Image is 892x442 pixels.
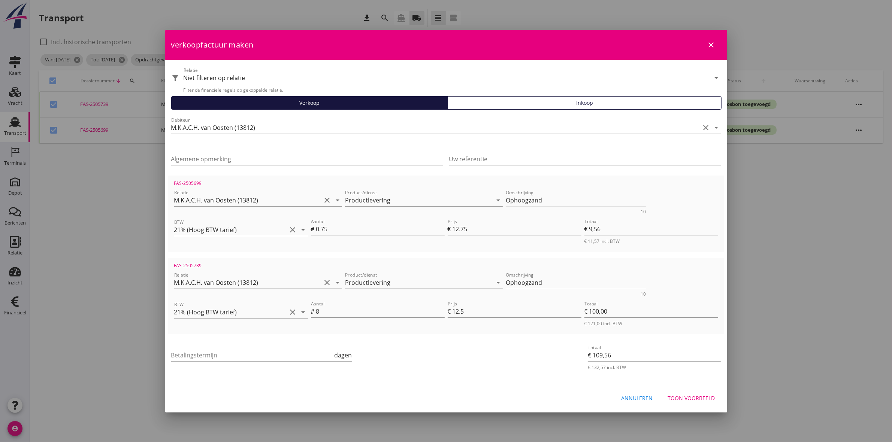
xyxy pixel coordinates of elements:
div: verkoopfactuur maken [165,30,727,60]
i: arrow_drop_down [494,196,503,205]
textarea: Omschrijving [506,277,646,289]
input: Prijs [453,305,581,317]
div: # [311,307,316,316]
div: Toon voorbeeld [668,394,715,402]
input: Totaal [584,223,718,235]
div: Annuleren [622,394,653,402]
input: Relatie [174,194,321,206]
button: Inkoop [448,96,722,110]
span: FAS-2505739 [174,262,202,269]
div: dagen [333,351,352,360]
input: Totaal [588,349,721,361]
i: clear [323,196,332,205]
i: arrow_drop_down [712,123,721,132]
i: filter_alt [171,73,180,82]
div: € 11,57 incl. BTW [584,238,718,244]
div: € [448,307,453,316]
input: Totaal [584,305,718,317]
div: € 121,00 incl. BTW [584,320,718,327]
i: arrow_drop_down [494,278,503,287]
div: € [448,225,453,234]
i: clear [702,123,711,132]
button: Verkoop [171,96,448,110]
i: clear [288,308,297,317]
input: Aantal [316,305,445,317]
i: arrow_drop_down [299,225,308,234]
div: 10 [641,210,646,214]
div: Niet filteren op relatie [184,74,245,81]
span: Inkoop [576,99,593,107]
i: arrow_drop_down [712,73,721,82]
span: Verkoop [299,99,320,107]
input: BTW [174,224,287,236]
span: FAS-2505699 [174,180,202,186]
i: arrow_drop_down [333,196,342,205]
input: Prijs [453,223,581,235]
div: € 132,57 incl. BTW [588,364,721,371]
input: Product/dienst [345,277,492,289]
input: Aantal [316,223,445,235]
input: Algemene opmerking [171,153,443,165]
i: arrow_drop_down [299,308,308,317]
input: Product/dienst [345,194,492,206]
div: 10 [641,292,646,296]
textarea: Omschrijving [506,194,646,207]
button: Annuleren [616,391,659,405]
input: BTW [174,306,287,318]
div: Filter de financiële regels op gekoppelde relatie. [184,87,721,93]
button: Toon voorbeeld [662,391,721,405]
i: clear [323,278,332,287]
input: Uw referentie [449,153,721,165]
div: # [311,225,316,234]
input: Relatie [174,277,321,289]
i: close [707,40,716,49]
i: clear [288,225,297,234]
input: Betalingstermijn [171,349,333,361]
input: Debiteur [171,122,700,134]
i: arrow_drop_down [333,278,342,287]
